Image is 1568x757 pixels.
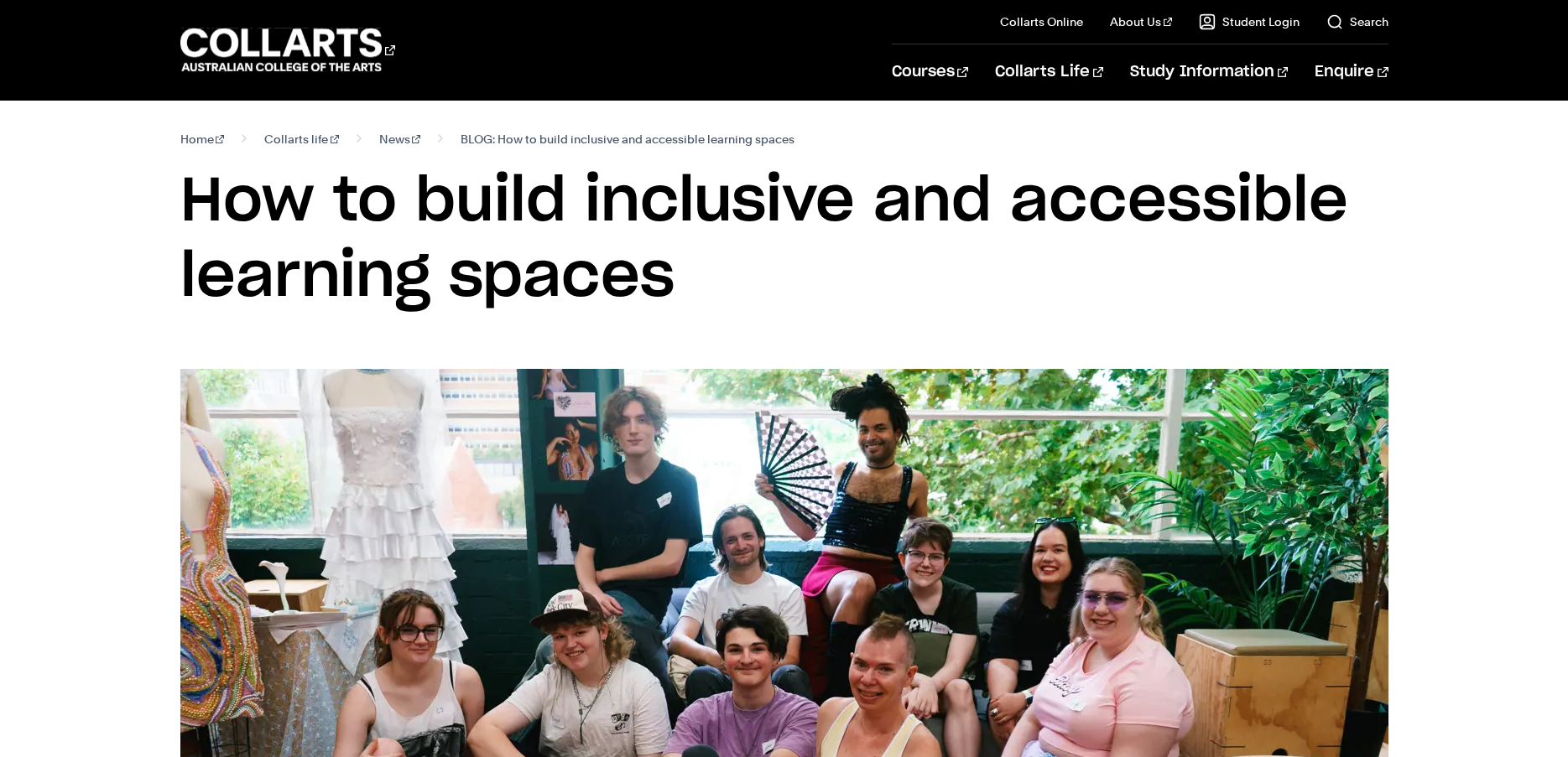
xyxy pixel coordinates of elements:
div: Go to homepage [180,26,395,74]
span: BLOG: How to build inclusive and accessible learning spaces [461,127,794,151]
a: About Us [1110,13,1172,30]
a: Search [1326,13,1388,30]
a: Home [180,127,225,151]
a: Study Information [1130,44,1288,100]
a: Collarts life [264,127,339,151]
a: Collarts Life [995,44,1103,100]
a: Enquire [1315,44,1388,100]
a: News [379,127,421,151]
a: Student Login [1199,13,1300,30]
h1: How to build inclusive and accessible learning spaces [180,164,1388,315]
a: Collarts Online [1000,13,1083,30]
a: Courses [892,44,968,100]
